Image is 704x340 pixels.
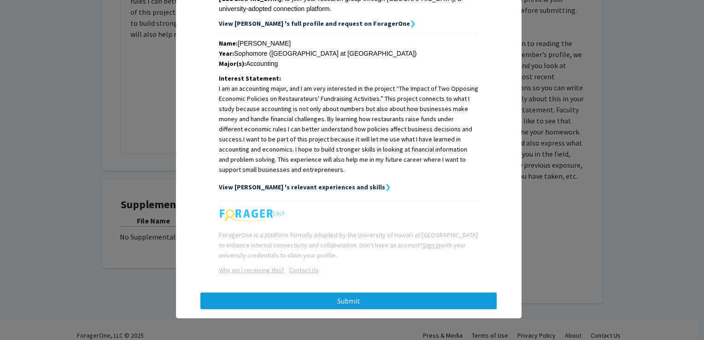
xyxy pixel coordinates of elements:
strong: Year: [219,49,234,58]
a: Sign in [422,241,440,249]
strong: Name: [219,39,238,47]
div: Sophomore ([GEOGRAPHIC_DATA] at [GEOGRAPHIC_DATA]) [219,48,478,59]
a: Opens in a new tab [219,266,284,274]
a: Opens in a new tab [284,266,319,274]
div: [PERSON_NAME] [219,38,478,48]
button: Submit [200,293,497,309]
u: Why am I receiving this? [219,266,284,274]
strong: ❯ [410,19,416,28]
u: Contact Us [289,266,319,274]
strong: View [PERSON_NAME] 's full profile and request on ForagerOne [219,19,410,28]
strong: ❯ [385,183,391,191]
strong: Interest Statement: [219,74,281,82]
div: Accounting [219,59,478,69]
span: ForagerOne is a platform formally adopted by the University of Hawaiʻi at [GEOGRAPHIC_DATA] to en... [219,231,478,259]
p: I am an accounting major, and I am very interested in the project “The Impact of Two Opposing Eco... [219,83,478,175]
strong: View [PERSON_NAME] 's relevant experiences and skills [219,183,385,191]
strong: Major(s): [219,59,246,68]
iframe: Chat [7,299,39,333]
